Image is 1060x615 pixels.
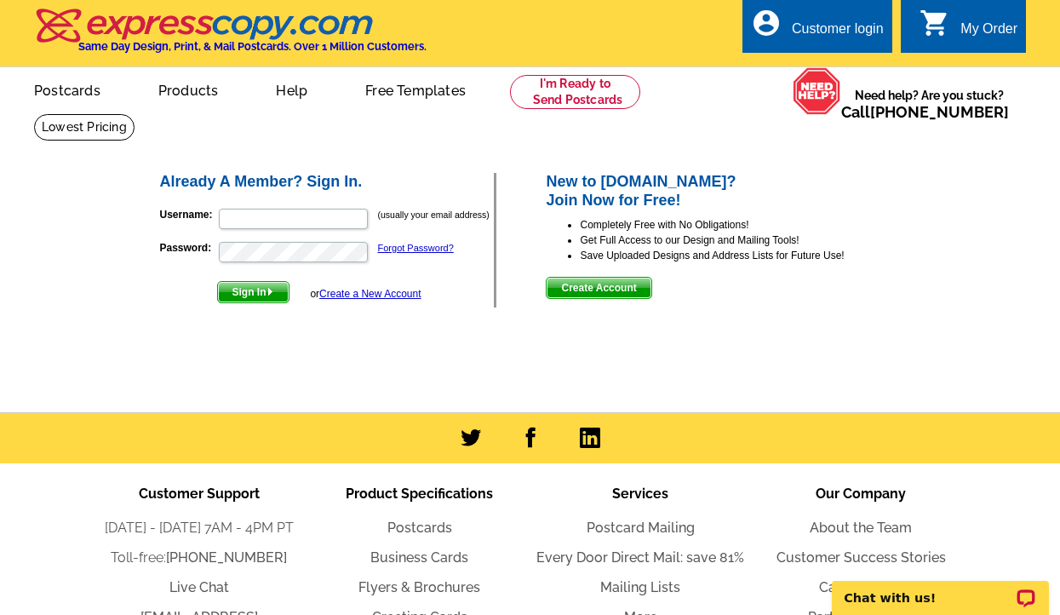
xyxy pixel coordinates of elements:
[78,40,427,53] h4: Same Day Design, Print, & Mail Postcards. Over 1 Million Customers.
[751,19,884,40] a: account_circle Customer login
[166,549,287,566] a: [PHONE_NUMBER]
[89,518,309,538] li: [DATE] - [DATE] 7AM - 4PM PT
[218,282,289,302] span: Sign In
[387,520,452,536] a: Postcards
[546,173,902,210] h2: New to [DOMAIN_NAME]? Join Now for Free!
[378,210,490,220] small: (usually your email address)
[378,243,454,253] a: Forgot Password?
[319,288,421,300] a: Create a New Account
[580,233,902,248] li: Get Full Access to our Design and Mailing Tools!
[841,87,1017,121] span: Need help? Are you stuck?
[169,579,229,595] a: Live Chat
[793,67,841,115] img: help
[920,8,950,38] i: shopping_cart
[612,486,668,502] span: Services
[536,549,744,566] a: Every Door Direct Mail: save 81%
[34,20,427,53] a: Same Day Design, Print, & Mail Postcards. Over 1 Million Customers.
[841,103,1009,121] span: Call
[160,173,495,192] h2: Already A Member? Sign In.
[960,21,1017,45] div: My Order
[819,579,902,595] a: Case Studies
[580,248,902,263] li: Save Uploaded Designs and Address Lists for Future Use!
[870,103,1009,121] a: [PHONE_NUMBER]
[547,278,650,298] span: Create Account
[217,281,289,303] button: Sign In
[776,549,946,566] a: Customer Success Stories
[600,579,680,595] a: Mailing Lists
[587,520,695,536] a: Postcard Mailing
[131,69,246,109] a: Products
[816,486,906,502] span: Our Company
[358,579,480,595] a: Flyers & Brochures
[160,207,217,222] label: Username:
[160,240,217,256] label: Password:
[266,288,274,296] img: button-next-arrow-white.png
[249,69,335,109] a: Help
[310,286,421,302] div: or
[546,277,651,299] button: Create Account
[7,69,128,109] a: Postcards
[338,69,493,109] a: Free Templates
[346,486,493,502] span: Product Specifications
[139,486,260,502] span: Customer Support
[580,217,902,233] li: Completely Free with No Obligations!
[810,520,912,536] a: About the Team
[751,8,782,38] i: account_circle
[792,21,884,45] div: Customer login
[89,548,309,568] li: Toll-free:
[370,549,468,566] a: Business Cards
[821,561,1060,615] iframe: LiveChat chat widget
[920,19,1017,40] a: shopping_cart My Order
